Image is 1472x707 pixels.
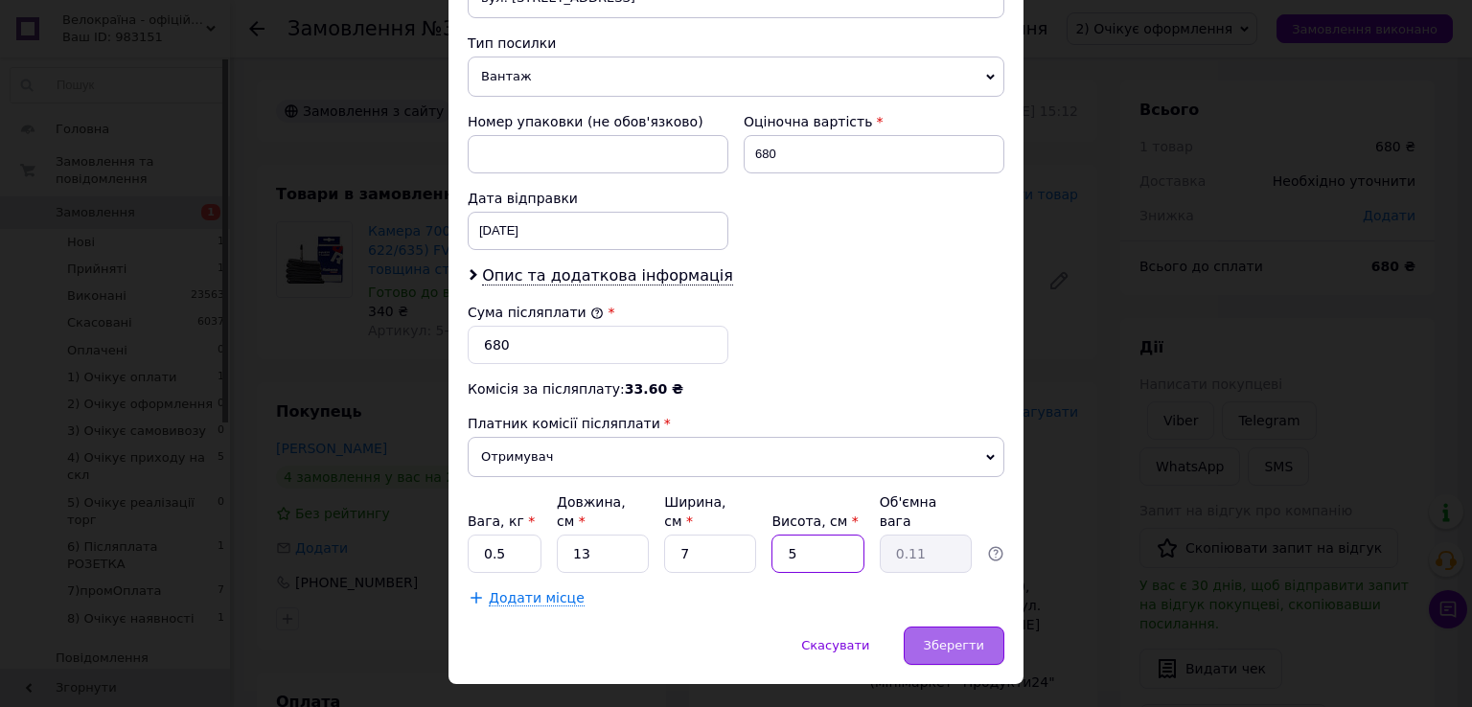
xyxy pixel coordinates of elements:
label: Ширина, см [664,494,725,529]
span: Отримувач [468,437,1004,477]
div: Оціночна вартість [744,112,1004,131]
span: Тип посилки [468,35,556,51]
span: Опис та додаткова інформація [482,266,733,285]
label: Сума післяплати [468,305,604,320]
span: 33.60 ₴ [625,381,683,397]
div: Номер упаковки (не обов'язково) [468,112,728,131]
div: Дата відправки [468,189,728,208]
div: Об'ємна вага [880,492,972,531]
label: Висота, см [771,513,858,529]
span: Вантаж [468,57,1004,97]
span: Платник комісії післяплати [468,416,660,431]
label: Вага, кг [468,513,535,529]
span: Додати місце [489,590,585,606]
span: Зберегти [924,638,984,652]
label: Довжина, см [557,494,626,529]
div: Комісія за післяплату: [468,379,1004,399]
span: Скасувати [801,638,869,652]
